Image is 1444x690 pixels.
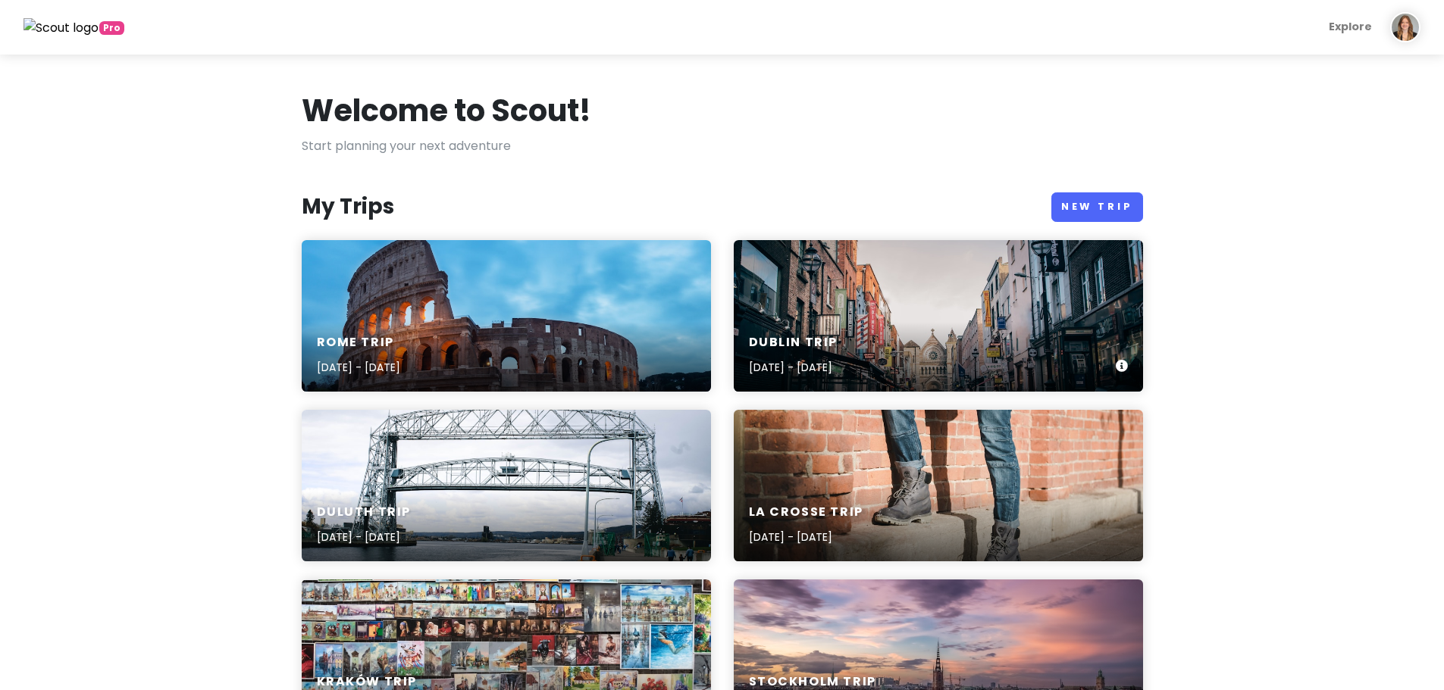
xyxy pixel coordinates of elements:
p: [DATE] - [DATE] [749,529,863,545]
img: User profile [1390,12,1421,42]
p: [DATE] - [DATE] [317,529,412,545]
a: person standing beside brown brick wallLa Crosse Trip[DATE] - [DATE] [734,410,1143,561]
a: New Trip [1051,192,1143,222]
h6: Kraków Trip [317,674,418,690]
a: gray metal bridge over river under white sky during daytimeDuluth Trip[DATE] - [DATE] [302,410,711,561]
a: Pro [23,17,124,37]
h6: Rome Trip [317,335,400,351]
h6: Duluth Trip [317,504,412,520]
span: greetings, globetrotter [99,21,124,35]
a: people walking on street heading towards churchDublin Trip[DATE] - [DATE] [734,240,1143,392]
img: Scout logo [23,18,99,38]
h3: My Trips [302,193,394,220]
h1: Welcome to Scout! [302,91,591,130]
h6: Stockholm Trip [749,674,876,690]
a: Explore [1323,12,1378,42]
p: [DATE] - [DATE] [317,359,400,376]
p: Start planning your next adventure [302,136,1143,156]
p: [DATE] - [DATE] [749,359,838,376]
h6: Dublin Trip [749,335,838,351]
h6: La Crosse Trip [749,504,863,520]
a: Colosseum arena photographyRome Trip[DATE] - [DATE] [302,240,711,392]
